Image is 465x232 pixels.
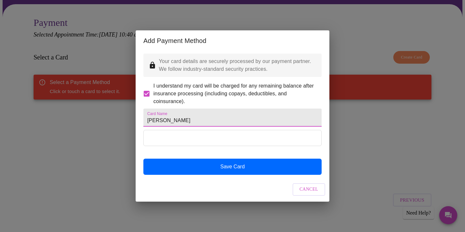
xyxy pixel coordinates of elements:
p: Your card details are securely processed by our payment partner. We follow industry-standard secu... [159,58,316,73]
iframe: Secure Credit Card Form [144,130,321,146]
span: I understand my card will be charged for any remaining balance after insurance processing (includ... [153,82,316,105]
h2: Add Payment Method [143,36,322,46]
button: Cancel [293,183,325,196]
span: Cancel [300,185,318,194]
button: Save Card [143,159,322,175]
